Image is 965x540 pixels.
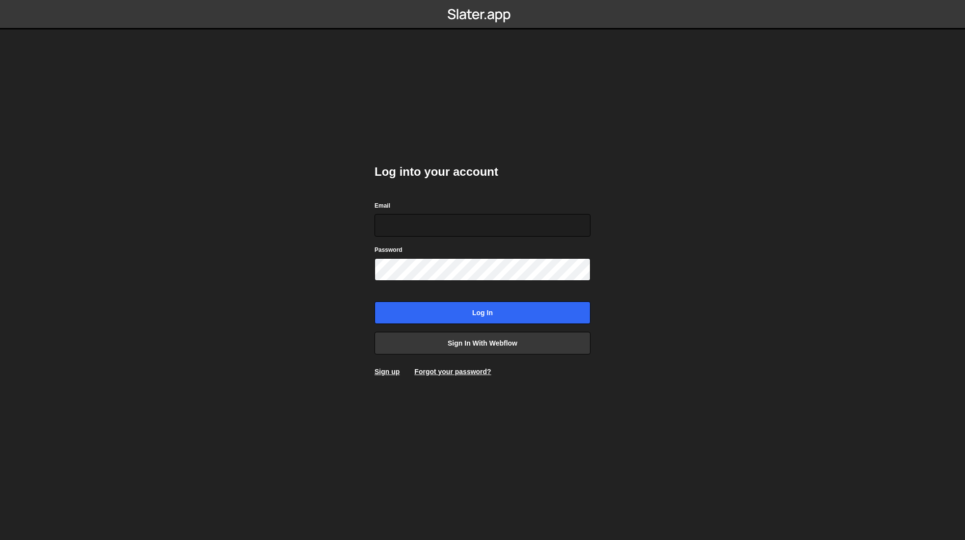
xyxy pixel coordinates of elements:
[375,368,400,376] a: Sign up
[414,368,491,376] a: Forgot your password?
[375,301,590,324] input: Log in
[375,201,390,211] label: Email
[375,332,590,354] a: Sign in with Webflow
[375,164,590,180] h2: Log into your account
[375,245,402,255] label: Password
